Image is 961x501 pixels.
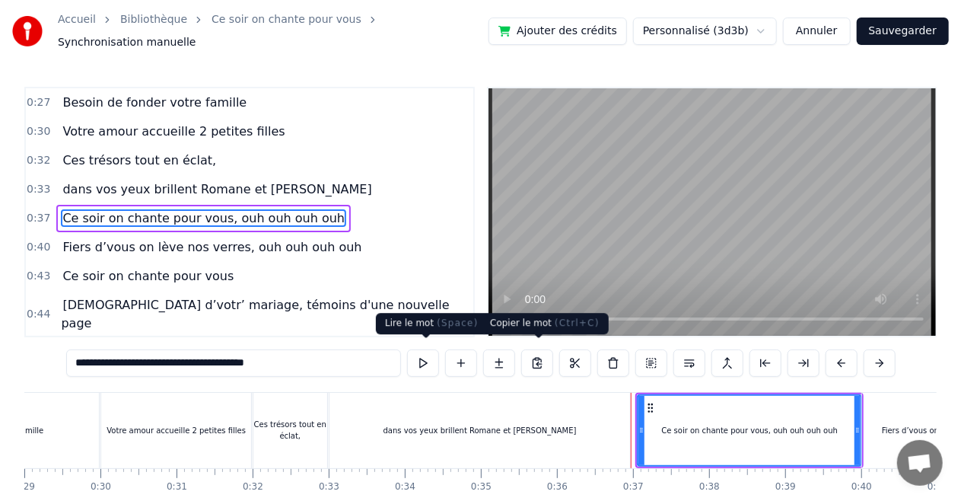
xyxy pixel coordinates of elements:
div: dans vos yeux brillent Romane et [PERSON_NAME] [383,425,577,436]
div: Ces trésors tout en éclat, [253,419,327,442]
span: ( Space ) [437,318,478,328]
div: 0:30 [91,481,111,493]
a: Bibliothèque [120,12,187,27]
span: Ces trésors tout en éclat, [61,152,218,169]
span: Besoin de fonder votre famille [61,94,248,111]
span: 0:33 [27,182,50,197]
span: 0:43 [27,269,50,284]
div: Ce soir on chante pour vous, ouh ouh ouh ouh [662,425,838,436]
span: 0:32 [27,153,50,168]
span: Votre amour accueille 2 petites filles [61,123,286,140]
div: 0:38 [699,481,720,493]
div: 0:39 [775,481,796,493]
span: 0:44 [27,307,50,322]
button: Ajouter des crédits [488,18,627,45]
div: Lire le mot [376,313,488,334]
span: dans vos yeux brillent Romane et [PERSON_NAME] [61,180,373,198]
div: 0:37 [623,481,644,493]
div: 0:35 [471,481,492,493]
div: 0:33 [319,481,339,493]
span: ( Ctrl+C ) [555,318,600,328]
button: Annuler [783,18,850,45]
button: Sauvegarder [857,18,949,45]
img: youka [12,16,43,46]
a: Ce soir on chante pour vous [212,12,361,27]
div: 0:36 [547,481,568,493]
span: Synchronisation manuelle [58,35,196,50]
div: 0:31 [167,481,187,493]
div: 0:34 [395,481,415,493]
span: [DEMOGRAPHIC_DATA] d’votr’ mariage, témoins d'une nouvelle page [61,296,449,332]
span: Ce soir on chante pour vous, ouh ouh ouh ouh [61,209,346,227]
span: 0:27 [27,95,50,110]
div: Copier le mot [481,313,609,334]
div: 0:32 [243,481,263,493]
span: Fiers d’vous on lève nos verres, ouh ouh ouh ouh [61,238,363,256]
a: Accueil [58,12,96,27]
span: Ce soir on chante pour vous [61,267,235,285]
nav: breadcrumb [58,12,488,50]
div: 0:41 [928,481,948,493]
div: 0:29 [14,481,35,493]
div: Votre amour accueille 2 petites filles [107,425,246,436]
span: 0:37 [27,211,50,226]
span: 0:40 [27,240,50,255]
a: Ouvrir le chat [897,440,943,486]
span: 0:30 [27,124,50,139]
div: 0:40 [851,481,872,493]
